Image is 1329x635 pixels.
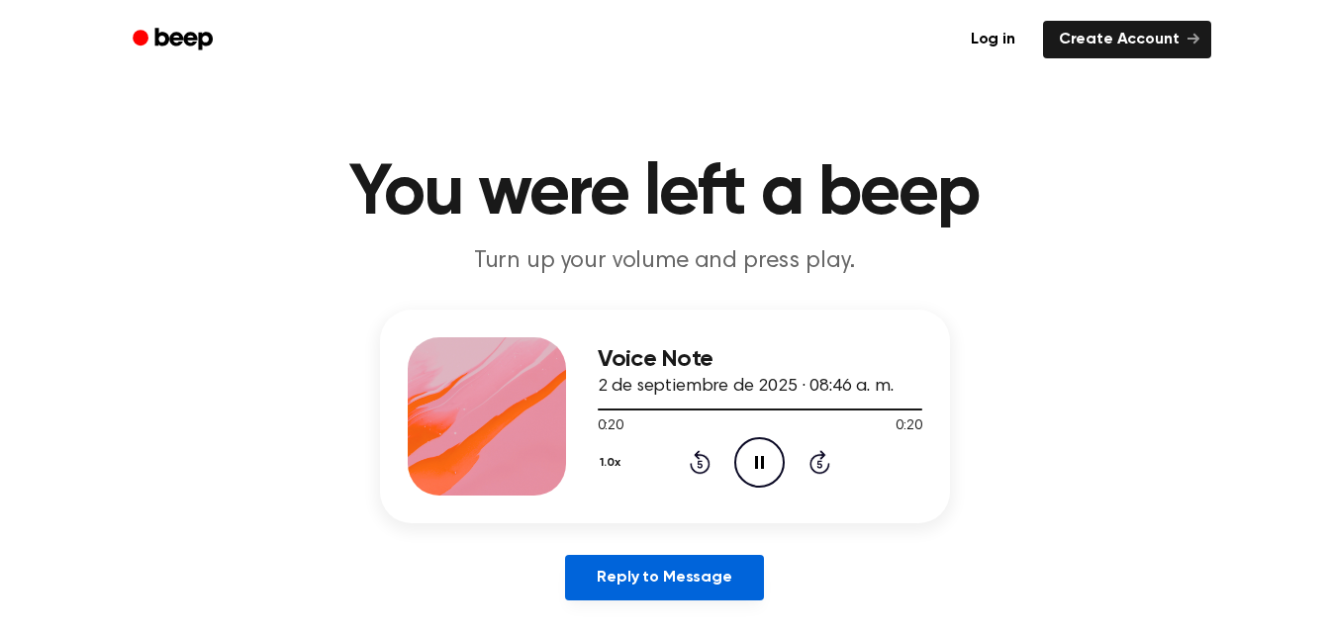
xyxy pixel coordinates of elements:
a: Log in [955,21,1031,58]
button: 1.0x [598,446,628,480]
h3: Voice Note [598,346,922,373]
h1: You were left a beep [158,158,1172,229]
span: 0:20 [896,416,921,437]
a: Create Account [1043,21,1211,58]
a: Reply to Message [565,555,763,600]
span: 2 de septiembre de 2025 · 08:46 a. m. [598,378,894,396]
a: Beep [119,21,231,59]
span: 0:20 [598,416,623,437]
p: Turn up your volume and press play. [285,245,1045,278]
